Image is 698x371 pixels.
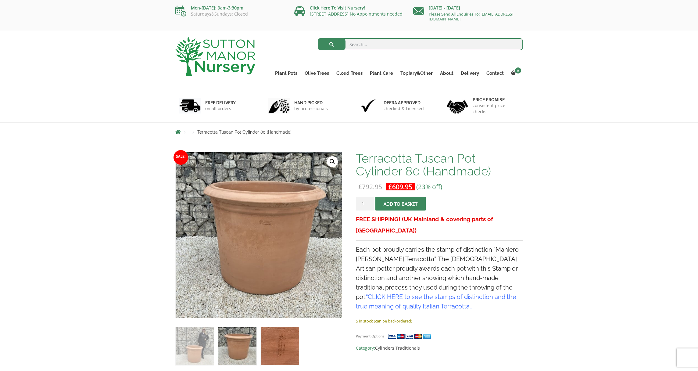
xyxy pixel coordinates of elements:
[175,4,285,12] p: Mon-[DATE]: 9am-3:30pm
[358,98,379,113] img: 3.jpg
[457,69,483,77] a: Delivery
[356,317,523,325] p: 5 in stock (can be backordered)
[356,152,523,178] h1: Terracotta Tuscan Pot Cylinder 80 (Handmade)
[483,69,507,77] a: Contact
[205,100,236,106] h6: FREE DELIVERY
[358,182,382,191] bdi: 792.95
[301,69,333,77] a: Olive Trees
[261,327,299,365] img: Terracotta Tuscan Pot Cylinder 80 (Handmade) - Image 3
[356,197,374,211] input: Product quantity
[473,103,519,115] p: consistent price checks
[515,67,521,74] span: 0
[375,345,420,351] a: Cylinders Traditionals
[218,327,256,365] img: Terracotta Tuscan Pot Cylinder 80 (Handmade) - Image 2
[356,293,516,310] a: CLICK HERE to see the stamps of distinction and the true meaning of quality Italian Terracotta
[388,333,433,340] img: payment supported
[447,96,468,115] img: 4.jpg
[333,69,366,77] a: Cloud Trees
[397,69,436,77] a: Topiary&Other
[294,100,328,106] h6: hand picked
[473,97,519,103] h6: Price promise
[388,182,392,191] span: £
[268,98,290,113] img: 2.jpg
[413,4,523,12] p: [DATE] - [DATE]
[366,69,397,77] a: Plant Care
[384,100,424,106] h6: Defra approved
[310,11,403,17] a: [STREET_ADDRESS] No Appointments needed
[327,156,338,167] a: View full-screen image gallery
[358,182,362,191] span: £
[176,327,214,365] img: Terracotta Tuscan Pot Cylinder 80 (Handmade)
[175,37,255,76] img: logo
[356,334,385,338] small: Payment Options:
[175,12,285,16] p: Saturdays&Sundays: Closed
[205,106,236,112] p: on all orders
[318,38,523,50] input: Search...
[197,130,292,135] span: Terracotta Tuscan Pot Cylinder 80 (Handmade)
[388,182,412,191] bdi: 609.95
[375,197,426,211] button: Add to basket
[416,182,442,191] span: (23% off)
[179,98,201,113] img: 1.jpg
[271,69,301,77] a: Plant Pots
[356,293,516,310] span: “ ….
[310,5,365,11] a: Click Here To Visit Nursery!
[356,246,519,310] span: Each pot proudly carries the stamp of distinction “Maniero [PERSON_NAME] Terracotta”. The [DEMOGR...
[175,129,523,134] nav: Breadcrumbs
[429,11,513,22] a: Please Send All Enquiries To: [EMAIL_ADDRESS][DOMAIN_NAME]
[507,69,523,77] a: 0
[384,106,424,112] p: checked & Licensed
[356,344,523,352] span: Category:
[436,69,457,77] a: About
[356,214,523,236] h3: FREE SHIPPING! (UK Mainland & covering parts of [GEOGRAPHIC_DATA])
[174,150,188,165] span: Sale!
[294,106,328,112] p: by professionals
